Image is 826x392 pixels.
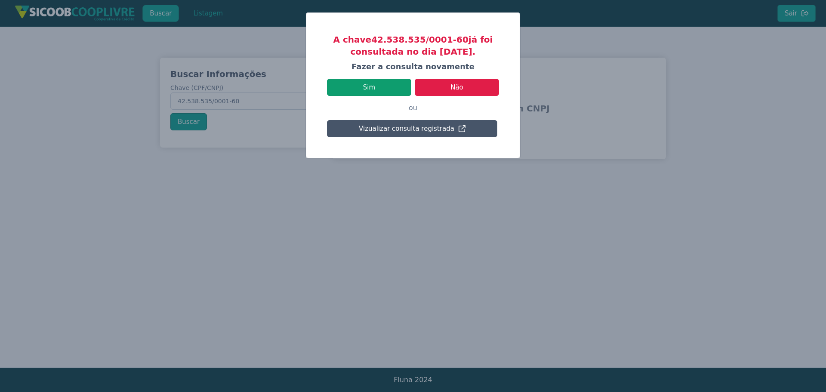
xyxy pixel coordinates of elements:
[327,34,499,58] h3: A chave 42.538.535/0001-60 já foi consultada no dia [DATE].
[327,120,497,137] button: Vizualizar consulta registrada
[415,79,499,96] button: Não
[327,96,499,120] p: ou
[327,79,411,96] button: Sim
[327,61,499,72] h4: Fazer a consulta novamente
